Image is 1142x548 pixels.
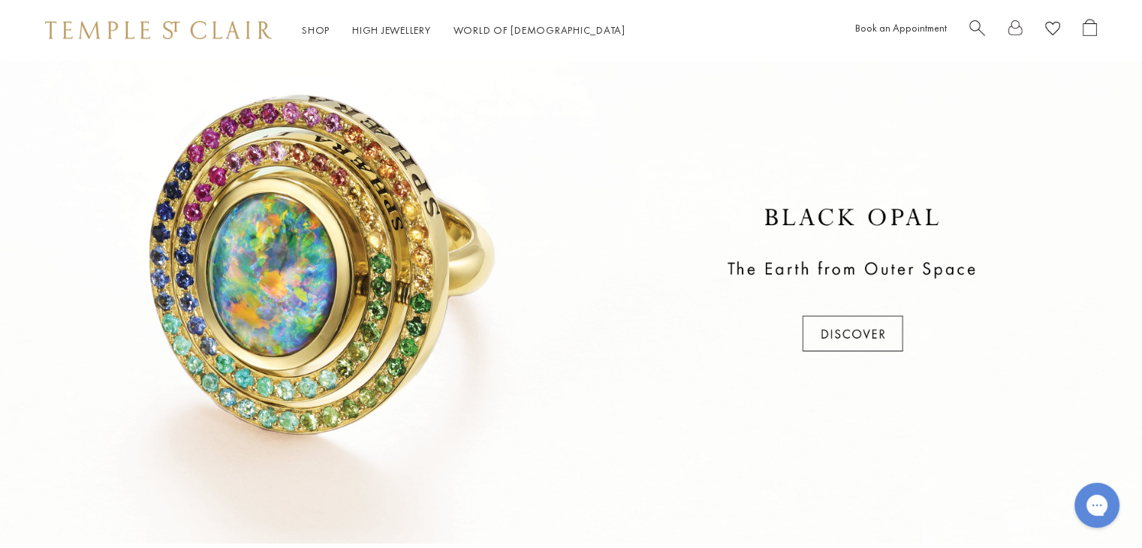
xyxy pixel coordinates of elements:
[45,21,272,39] img: Temple St. Clair
[352,23,431,37] a: High JewelleryHigh Jewellery
[302,23,330,37] a: ShopShop
[1045,19,1060,42] a: View Wishlist
[969,19,985,42] a: Search
[855,21,947,35] a: Book an Appointment
[1067,477,1127,533] iframe: Gorgias live chat messenger
[1083,19,1097,42] a: Open Shopping Bag
[453,23,625,37] a: World of [DEMOGRAPHIC_DATA]World of [DEMOGRAPHIC_DATA]
[302,21,625,40] nav: Main navigation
